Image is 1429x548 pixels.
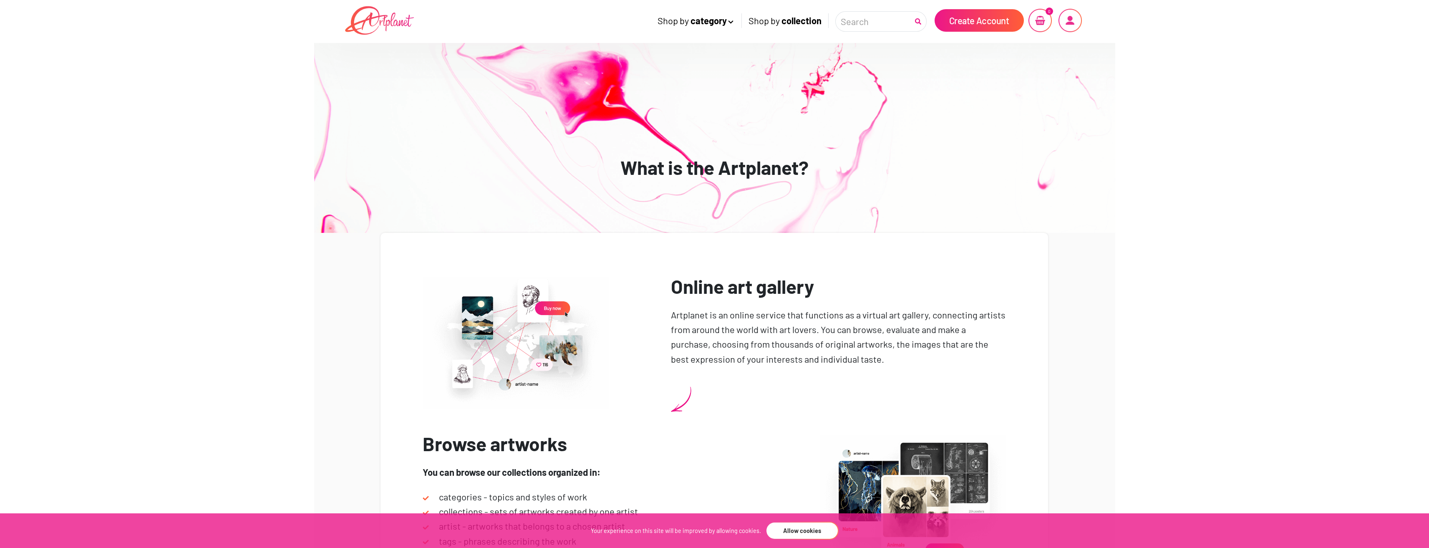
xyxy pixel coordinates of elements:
a: Create Account [935,9,1024,32]
img: Artplanet logo [344,5,415,35]
div: You can browse our collections organized in: [423,465,758,480]
div: collections - sets of artworks created by one artist [423,504,758,519]
span: Your experience on this site will be improved by allowing cookies. [591,527,761,534]
img: cartnew.png [1028,9,1052,32]
div: What is the Artplanet? [620,156,809,179]
div: categories - topics and styles of work [423,490,758,504]
span: 0 [1046,8,1053,15]
div: Artplanet is an online service that functions as a virtual art gallery, connecting artists from a... [671,308,1006,366]
div: Browse artworks [423,432,758,455]
input: Search [835,11,910,32]
span: Create Account [949,15,1009,26]
div: Online art gallery [671,275,1006,298]
a: collection [781,15,822,26]
span: Shop by [651,13,741,28]
img: profile.png [1059,9,1082,32]
button: Allow cookies [766,522,839,540]
span: Shop by [742,13,828,28]
a: category [691,15,735,26]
